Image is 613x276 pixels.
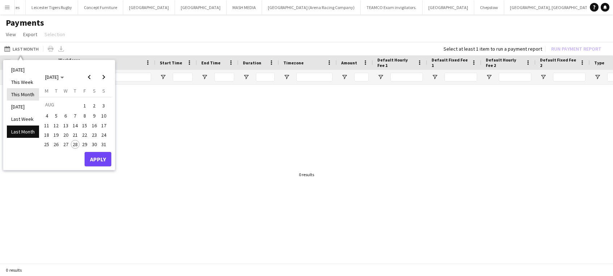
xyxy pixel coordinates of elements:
[361,0,423,14] button: TEAMCO Exam invigilators.
[23,31,37,38] span: Export
[504,0,597,14] button: [GEOGRAPHIC_DATA], [GEOGRAPHIC_DATA]
[52,112,61,120] span: 5
[243,74,249,80] button: Open Filter Menu
[93,88,96,94] span: S
[78,0,123,14] button: Concept Furniture
[70,130,80,140] button: 21-08-2025
[42,121,51,130] button: 11-08-2025
[99,131,108,139] span: 24
[42,131,51,139] span: 18
[83,88,86,94] span: F
[51,121,61,130] button: 12-08-2025
[299,172,314,177] div: 0 results
[474,0,504,14] button: Chepstow
[99,112,108,120] span: 10
[64,88,68,94] span: W
[61,140,70,149] span: 27
[445,73,477,81] input: Default Fixed Fee 1 Filter Input
[3,44,40,53] button: Last Month
[7,64,39,76] li: [DATE]
[74,88,76,94] span: T
[341,60,357,65] span: Amount
[90,121,99,130] span: 16
[99,100,108,111] button: 03-08-2025
[42,140,51,149] button: 25-08-2025
[214,73,234,81] input: End Time Filter Input
[160,74,166,80] button: Open Filter Menu
[227,0,262,14] button: MASH MEDIA
[42,140,51,149] span: 25
[3,30,19,39] a: View
[540,74,546,80] button: Open Filter Menu
[80,121,89,130] span: 15
[80,130,89,140] button: 22-08-2025
[90,131,99,139] span: 23
[540,57,577,68] span: Default Fixed Fee 2
[61,140,70,149] button: 27-08-2025
[61,111,70,120] button: 06-08-2025
[71,131,80,139] span: 21
[99,121,108,130] button: 17-08-2025
[42,71,67,84] button: Choose month and year
[80,101,89,111] span: 1
[70,111,80,120] button: 07-08-2025
[80,100,89,111] button: 01-08-2025
[80,112,89,120] span: 8
[51,111,61,120] button: 05-08-2025
[71,121,80,130] span: 14
[61,112,70,120] span: 6
[432,74,438,80] button: Open Filter Menu
[52,140,61,149] span: 26
[61,131,70,139] span: 20
[61,121,70,130] button: 13-08-2025
[115,73,151,81] input: Name Filter Input
[89,121,99,130] button: 16-08-2025
[99,121,108,130] span: 17
[102,88,105,94] span: S
[160,60,182,65] span: Start Time
[85,152,111,166] button: Apply
[59,57,85,68] span: Workforce ID
[443,46,542,52] div: Select at least 1 item to run a payment report
[90,112,99,120] span: 9
[61,121,70,130] span: 13
[7,88,39,101] li: This Month
[71,112,80,120] span: 7
[262,0,361,14] button: [GEOGRAPHIC_DATA] (Arena Racing Company)
[553,73,586,81] input: Default Fixed Fee 2 Filter Input
[89,111,99,120] button: 09-08-2025
[99,101,108,111] span: 3
[80,131,89,139] span: 22
[71,140,80,149] span: 28
[594,60,604,65] span: Type
[51,130,61,140] button: 19-08-2025
[173,73,193,81] input: Start Time Filter Input
[42,121,51,130] span: 11
[99,130,108,140] button: 24-08-2025
[432,57,468,68] span: Default Fixed Fee 1
[423,0,474,14] button: [GEOGRAPHIC_DATA]
[82,70,97,84] button: Previous month
[486,74,492,80] button: Open Filter Menu
[97,70,111,84] button: Next month
[26,0,78,14] button: Leicester Tigers Rugby
[89,100,99,111] button: 02-08-2025
[52,121,61,130] span: 12
[55,88,57,94] span: T
[123,0,175,14] button: [GEOGRAPHIC_DATA]
[390,73,423,81] input: Default Hourly Fee 1 Filter Input
[52,131,61,139] span: 19
[45,74,59,80] span: [DATE]
[283,60,304,65] span: Timezone
[7,126,39,138] li: Last Month
[70,121,80,130] button: 14-08-2025
[175,0,227,14] button: [GEOGRAPHIC_DATA]
[89,130,99,140] button: 23-08-2025
[42,100,80,111] td: AUG
[243,60,261,65] span: Duration
[99,111,108,120] button: 10-08-2025
[594,74,601,80] button: Open Filter Menu
[7,76,39,88] li: This Week
[45,88,48,94] span: M
[90,101,99,111] span: 2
